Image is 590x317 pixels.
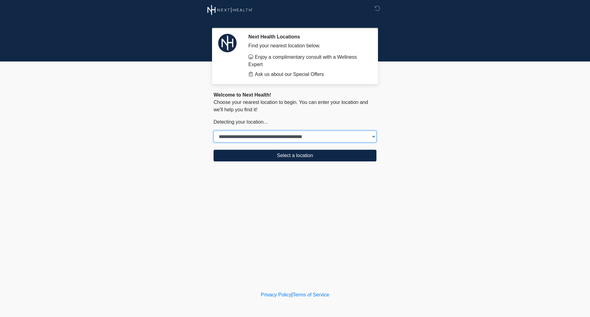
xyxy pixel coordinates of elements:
div: Find your nearest location below. [248,42,367,50]
h2: Next Health Locations [248,34,367,40]
li: Ask us about our Special Offers [248,71,367,78]
img: Agent Avatar [218,34,237,52]
img: Next Health Wellness Logo [207,5,253,15]
span: Detecting your location... [214,119,268,125]
a: Terms of Service [293,292,329,297]
a: | [291,292,293,297]
a: Privacy Policy [261,292,292,297]
li: Enjoy a complimentary consult with a Wellness Expert [248,53,367,68]
span: Choose your nearest location to begin. You can enter your location and we'll help you find it! [214,100,368,112]
button: Select a location [214,150,376,161]
div: Welcome to Next Health! [214,91,376,99]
